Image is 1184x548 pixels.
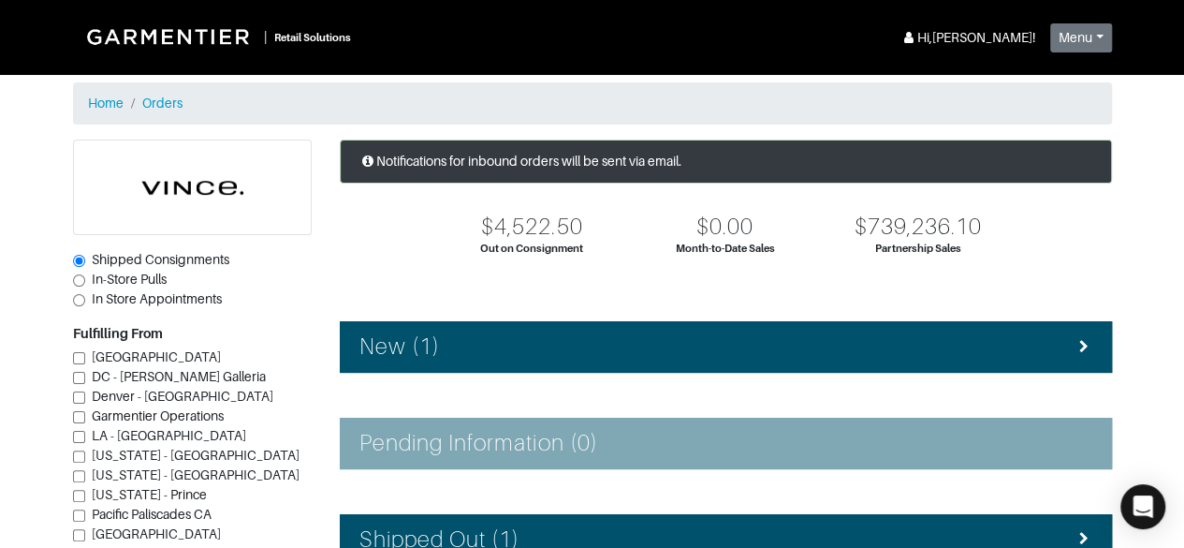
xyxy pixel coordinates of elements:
img: cyAkLTq7csKWtL9WARqkkVaF.png [74,141,311,234]
input: In Store Appointments [73,294,85,306]
a: Orders [142,96,183,111]
h4: New (1) [359,333,440,361]
span: Denver - [GEOGRAPHIC_DATA] [92,389,273,404]
div: $0.00 [696,214,753,241]
span: [US_STATE] - [GEOGRAPHIC_DATA] [92,467,300,482]
nav: breadcrumb [73,82,1112,125]
span: LA - [GEOGRAPHIC_DATA] [92,428,246,443]
span: [US_STATE] - Prince [92,487,207,502]
div: $739,236.10 [854,214,982,241]
label: Fulfilling From [73,324,163,344]
div: | [264,27,267,47]
div: Month-to-Date Sales [676,241,775,257]
img: Garmentier [77,19,264,54]
div: Open Intercom Messenger [1120,484,1165,529]
input: LA - [GEOGRAPHIC_DATA] [73,431,85,443]
input: [US_STATE] - Prince [73,490,85,502]
a: |Retail Solutions [73,15,358,58]
span: Shipped Consignments [92,252,229,267]
span: In-Store Pulls [92,272,167,287]
span: [US_STATE] - [GEOGRAPHIC_DATA] [92,448,300,463]
input: DC - [PERSON_NAME] Galleria [73,372,85,384]
input: [US_STATE] - [GEOGRAPHIC_DATA] [73,451,85,463]
span: [GEOGRAPHIC_DATA] [92,349,221,364]
span: In Store Appointments [92,291,222,306]
a: Home [88,96,124,111]
input: [GEOGRAPHIC_DATA] [73,529,85,541]
span: Pacific Paliscades CA [92,507,212,522]
input: Denver - [GEOGRAPHIC_DATA] [73,392,85,404]
input: Garmentier Operations [73,411,85,423]
h4: Pending Information (0) [359,430,598,457]
span: [GEOGRAPHIC_DATA] [92,526,221,541]
input: Pacific Paliscades CA [73,510,85,522]
input: Shipped Consignments [73,255,85,267]
span: DC - [PERSON_NAME] Galleria [92,369,266,384]
input: [GEOGRAPHIC_DATA] [73,352,85,364]
input: [US_STATE] - [GEOGRAPHIC_DATA] [73,470,85,482]
div: Notifications for inbound orders will be sent via email. [340,140,1112,184]
div: Partnership Sales [875,241,960,257]
button: Menu [1050,23,1112,52]
small: Retail Solutions [274,32,351,43]
span: Garmentier Operations [92,408,224,423]
div: $4,522.50 [481,214,582,241]
div: Hi, [PERSON_NAME] ! [900,28,1035,48]
div: Out on Consignment [480,241,583,257]
input: In-Store Pulls [73,274,85,287]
